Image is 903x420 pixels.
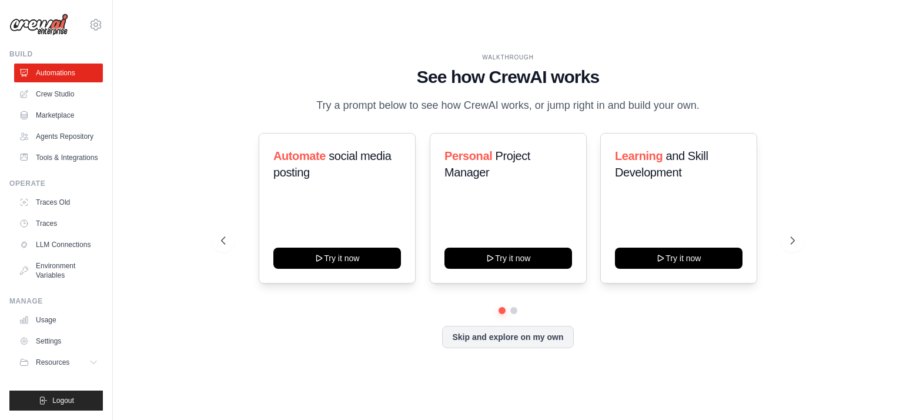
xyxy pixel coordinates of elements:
[36,358,69,367] span: Resources
[14,106,103,125] a: Marketplace
[14,256,103,285] a: Environment Variables
[9,391,103,411] button: Logout
[273,248,401,269] button: Try it now
[14,127,103,146] a: Agents Repository
[9,49,103,59] div: Build
[615,248,743,269] button: Try it now
[9,179,103,188] div: Operate
[444,248,572,269] button: Try it now
[14,85,103,104] a: Crew Studio
[14,353,103,372] button: Resources
[9,296,103,306] div: Manage
[52,396,74,405] span: Logout
[14,311,103,329] a: Usage
[444,149,492,162] span: Personal
[273,149,326,162] span: Automate
[14,193,103,212] a: Traces Old
[273,149,392,179] span: social media posting
[221,66,795,88] h1: See how CrewAI works
[615,149,663,162] span: Learning
[9,14,68,36] img: Logo
[310,97,705,114] p: Try a prompt below to see how CrewAI works, or jump right in and build your own.
[14,64,103,82] a: Automations
[14,214,103,233] a: Traces
[14,235,103,254] a: LLM Connections
[14,148,103,167] a: Tools & Integrations
[442,326,573,348] button: Skip and explore on my own
[14,332,103,351] a: Settings
[444,149,530,179] span: Project Manager
[221,53,795,62] div: WALKTHROUGH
